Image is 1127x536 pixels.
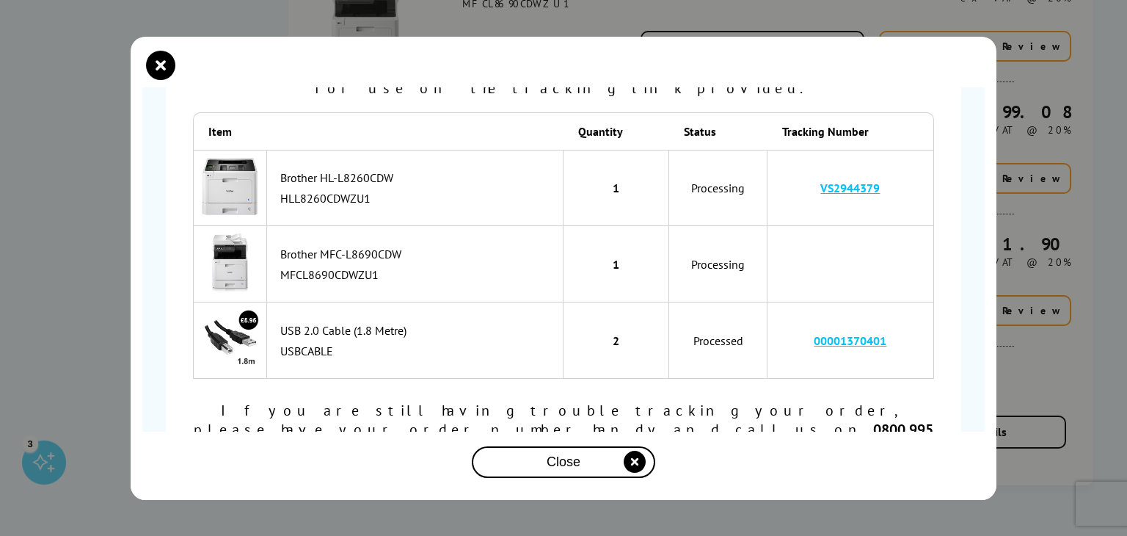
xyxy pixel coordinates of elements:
th: Item [193,112,267,150]
button: close modal [150,54,172,76]
th: Status [669,112,767,150]
a: VS2944379 [820,181,880,195]
img: USB 2.0 Cable (1.8 Metre) [201,310,259,368]
td: Processing [669,226,767,303]
div: Brother HL-L8260CDW [280,170,555,185]
td: 1 [563,150,669,227]
div: If you are still having trouble tracking your order, please have your order number handy and call... [193,401,934,458]
div: HLL8260CDWZU1 [280,191,555,206]
th: Tracking Number [767,112,934,150]
td: 1 [563,226,669,303]
a: 00001370401 [814,333,886,348]
img: Brother HL-L8260CDW [201,158,259,216]
img: Brother MFC-L8690CDW [201,233,259,291]
td: Processing [669,150,767,227]
div: USB 2.0 Cable (1.8 Metre) [280,323,555,338]
div: Brother MFC-L8690CDW [280,247,555,261]
div: USBCABLE [280,344,555,358]
td: 2 [563,303,669,379]
th: Quantity [563,112,669,150]
span: Close [547,454,580,470]
td: Processed [669,303,767,379]
button: close modal [472,446,655,478]
div: MFCL8690CDWZU1 [280,267,555,282]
